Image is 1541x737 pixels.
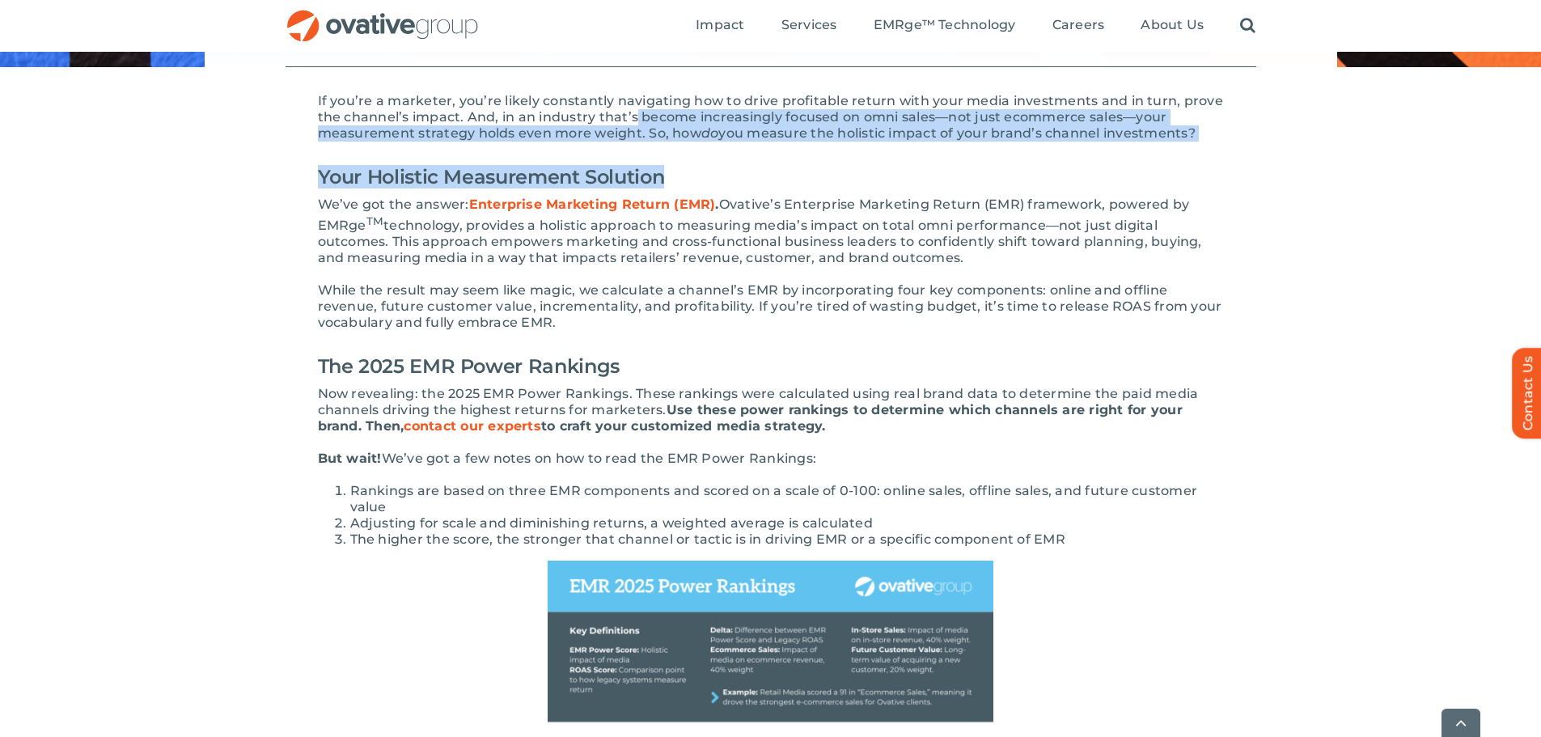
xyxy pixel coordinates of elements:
[318,197,1224,266] p: We’ve got the answer: Ovative’s Enterprise Marketing Return (EMR) framework, powered by EMRge tec...
[318,402,1183,434] strong: Use these power rankings to determine which channels are right for your brand. Then, to craft you...
[1141,17,1204,35] a: About Us
[1240,17,1255,35] a: Search
[404,418,541,434] a: contact our experts
[318,451,1224,467] p: We’ve got a few notes on how to read the EMR Power Rankings:
[874,17,1016,35] a: EMRge™ Technology
[696,17,744,35] a: Impact
[350,483,1224,515] li: Rankings are based on three EMR components and scored on a scale of 0-100: online sales, offline ...
[318,347,1224,386] h2: The 2025 EMR Power Rankings
[318,282,1224,331] p: While the result may seem like magic, we calculate a channel’s EMR by incorporating four key comp...
[318,158,1224,197] h2: Your Holistic Measurement Solution
[1052,17,1105,35] a: Careers
[366,214,383,227] sup: TM
[1052,17,1105,33] span: Careers
[318,93,1224,142] p: If you’re a marketer, you’re likely constantly navigating how to drive profitable return with you...
[781,17,837,35] a: Services
[701,125,718,141] em: do
[1141,17,1204,33] span: About Us
[286,8,480,23] a: OG_Full_horizontal_RGB
[874,17,1016,33] span: EMRge™ Technology
[469,197,719,212] strong: .
[318,386,1224,434] p: Now revealing: the 2025 EMR Power Rankings. These rankings were calculated using real brand data ...
[318,451,382,466] strong: But wait!
[469,197,716,212] a: Enterprise Marketing Return (EMR)
[350,532,1224,548] li: The higher the score, the stronger that channel or tactic is in driving EMR or a specific compone...
[696,17,744,33] span: Impact
[781,17,837,33] span: Services
[350,515,1224,532] li: Adjusting for scale and diminishing returns, a weighted average is calculated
